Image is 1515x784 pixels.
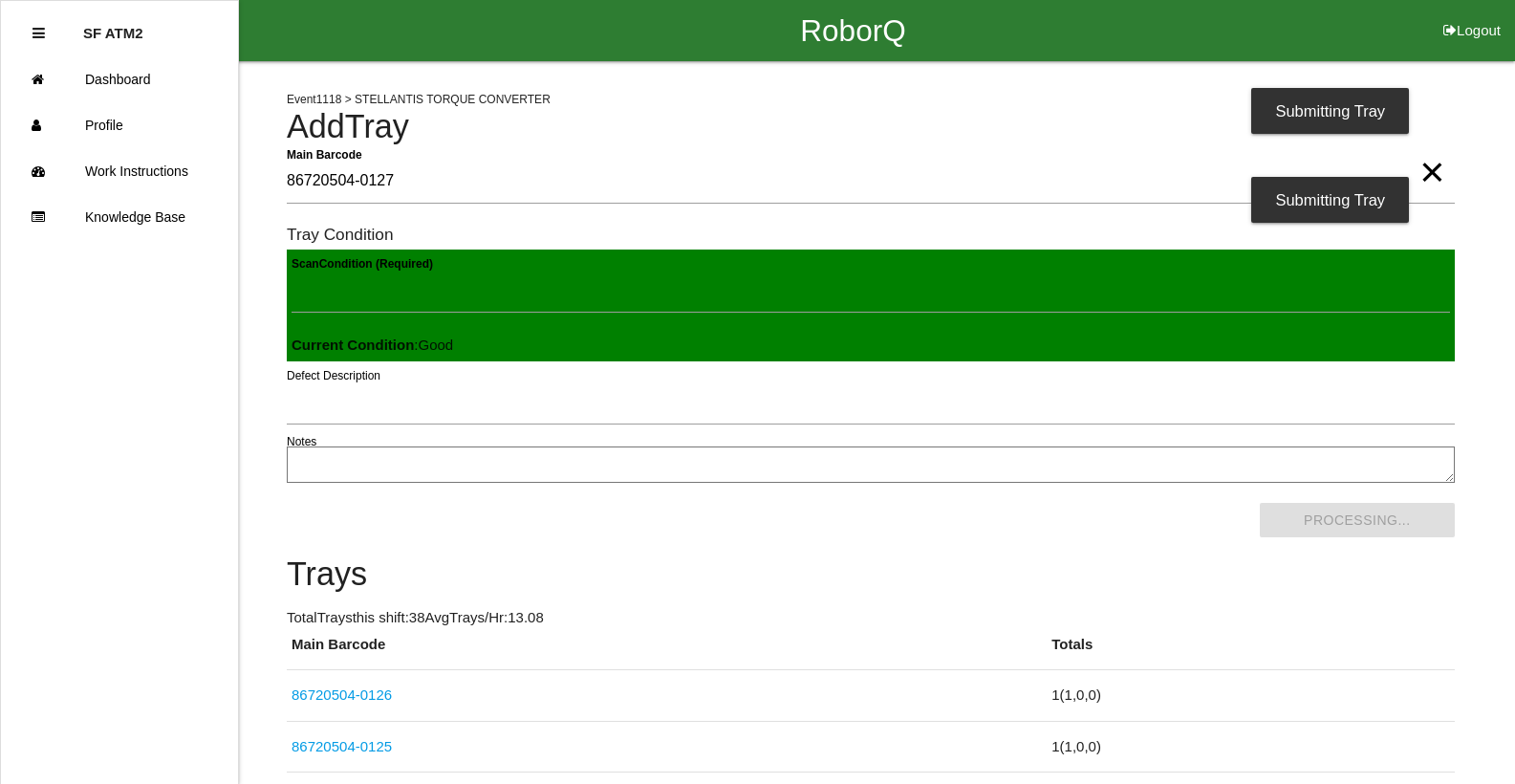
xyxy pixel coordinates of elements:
a: Knowledge Base [1,194,238,240]
label: Notes [287,433,316,450]
div: Close [32,11,45,56]
span: Clear Input [1419,134,1444,172]
a: Dashboard [1,56,238,102]
div: Submitting Tray [1251,177,1409,223]
label: Defect Description [287,367,380,384]
a: 86720504-0126 [292,686,392,703]
td: 1 ( 1 , 0 , 0 ) [1047,670,1454,722]
b: Main Barcode [287,147,362,161]
th: Totals [1047,634,1454,670]
a: Work Instructions [1,148,238,194]
p: SF ATM2 [83,11,143,41]
th: Main Barcode [287,634,1047,670]
a: Profile [1,102,238,148]
span: : Good [292,337,453,353]
b: Current Condition [292,337,414,353]
a: 86720504-0125 [292,738,392,754]
b: Scan Condition (Required) [292,257,433,271]
span: Event 1118 > STELLANTIS TORQUE CONVERTER [287,93,551,106]
div: Submitting Tray [1251,88,1409,134]
h6: Tray Condition [287,226,1455,244]
h4: Add Tray [287,109,1455,145]
h4: Trays [287,556,1455,593]
p: Total Trays this shift: 38 Avg Trays /Hr: 13.08 [287,607,1455,629]
input: Required [287,160,1455,204]
td: 1 ( 1 , 0 , 0 ) [1047,721,1454,773]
